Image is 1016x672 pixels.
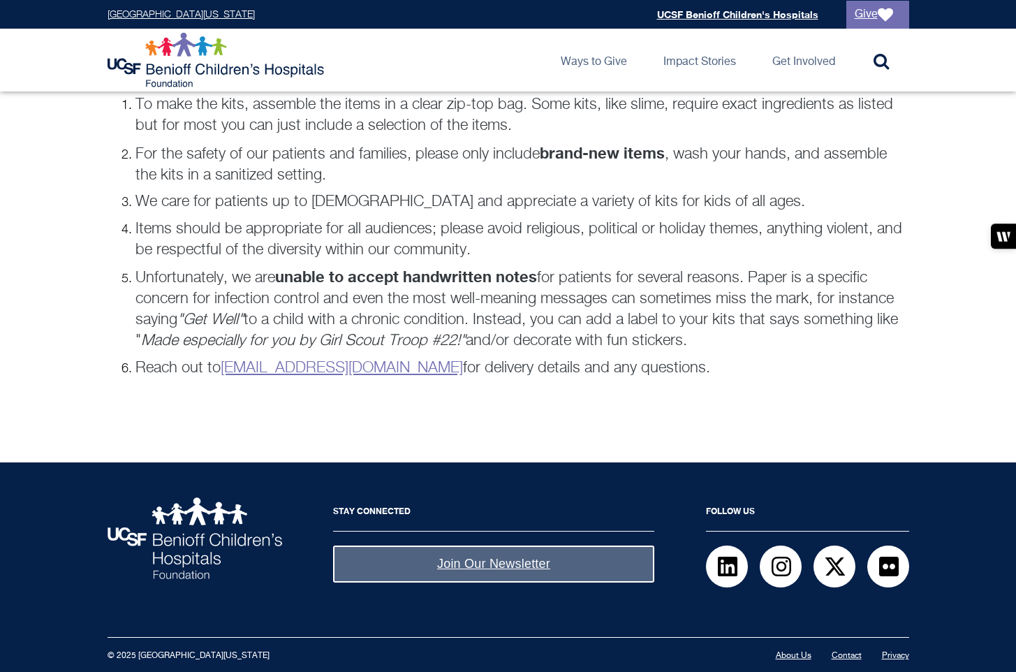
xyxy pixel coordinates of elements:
[657,8,818,20] a: UCSF Benioff Children's Hospitals
[882,652,909,660] a: Privacy
[652,29,747,92] a: Impact Stories
[776,652,811,660] a: About Us
[141,333,466,349] em: Made especially for you by Girl Scout Troop #22!"
[761,29,846,92] a: Get Involved
[135,219,909,261] p: Items should be appropriate for all audiences; please avoid religious, political or holiday theme...
[832,652,862,660] a: Contact
[177,312,244,328] em: "Get Well"
[540,144,665,162] strong: brand-new items
[275,268,537,286] strong: unable to accept handwritten notes
[550,29,638,92] a: Ways to Give
[135,266,909,351] p: Unfortunately, we are for patients for several reasons. Paper is a specific concern for infection...
[221,360,463,376] a: [EMAIL_ADDRESS][DOMAIN_NAME]
[135,94,909,136] p: To make the kits, assemble the items in a clear zip-top bag. Some kits, like slime, require exact...
[135,143,909,186] p: For the safety of our patients and families, please only include , wash your hands, and assemble ...
[706,497,909,532] h2: Follow Us
[108,32,327,88] img: Logo for UCSF Benioff Children's Hospitals Foundation
[108,497,282,579] img: UCSF Benioff Children's Hospitals
[108,10,255,20] a: [GEOGRAPHIC_DATA][US_STATE]
[333,546,654,583] a: Join Our Newsletter
[846,1,909,29] a: Give
[135,358,909,379] p: Reach out to for delivery details and any questions.
[135,191,909,212] p: We care for patients up to [DEMOGRAPHIC_DATA] and appreciate a variety of kits for kids of all ages.
[333,497,654,532] h2: Stay Connected
[108,652,270,660] small: © 2025 [GEOGRAPHIC_DATA][US_STATE]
